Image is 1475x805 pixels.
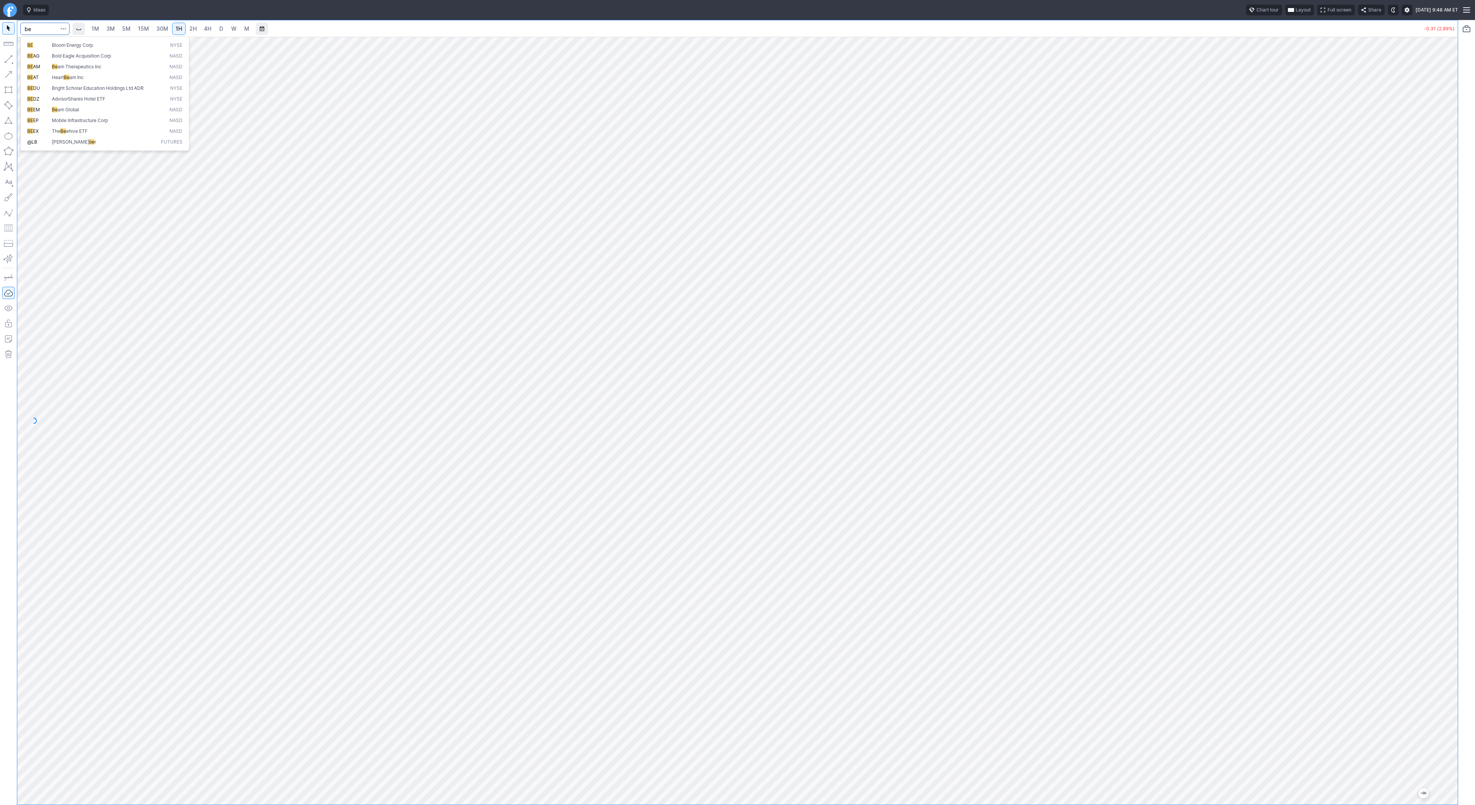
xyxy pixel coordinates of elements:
span: [DATE] 9:48 AM ET [1415,6,1458,14]
span: BE [27,64,33,69]
button: Rotated rectangle [2,99,15,111]
a: Finviz.com [3,3,17,17]
span: 30M [156,25,168,32]
span: 1M [91,25,99,32]
button: Share [1358,5,1385,15]
button: Triangle [2,114,15,127]
span: BE [27,42,33,48]
span: Bloom Energy Corp [52,42,93,48]
a: 30M [153,23,172,35]
button: Range [256,23,268,35]
span: BE [27,53,33,59]
span: The [52,128,60,134]
button: Mouse [2,22,15,35]
span: 4H [204,25,211,32]
button: Text [2,176,15,188]
span: 1H [176,25,182,32]
span: EX [33,128,39,134]
button: Measure [2,38,15,50]
button: Fibonacci retracements [2,222,15,234]
span: BE [27,107,33,112]
span: BE [27,96,33,102]
span: Futures [161,139,182,145]
span: NASD [169,53,182,60]
span: Share [1368,6,1381,14]
span: r [94,139,96,145]
span: 15M [138,25,149,32]
button: Brush [2,191,15,203]
button: Layout [1285,5,1314,15]
a: 5M [119,23,134,35]
span: @LB [27,139,37,145]
button: Drawing mode: Single [2,271,15,284]
span: DZ [33,96,40,102]
span: NYSE [170,42,182,49]
span: AdvisorShares Hotel ETF [52,96,105,102]
span: Be [52,64,58,69]
span: NYSE [170,96,182,102]
a: 1M [88,23,103,35]
span: Be [60,128,66,134]
span: ehive ETF [66,128,88,134]
button: Toggle dark mode [1388,5,1399,15]
span: M [244,25,249,32]
span: NASD [169,128,182,135]
span: BE [27,74,33,80]
p: -0.31 (2.99%) [1424,26,1455,31]
button: Rectangle [2,84,15,96]
button: Lock drawings [2,317,15,330]
span: 5M [122,25,131,32]
button: Line [2,53,15,65]
button: Arrow [2,68,15,81]
span: DU [33,85,40,91]
span: Be [52,107,58,112]
button: XABCD [2,160,15,173]
span: Chart tour [1256,6,1279,14]
span: Ideas [33,6,45,14]
span: EM [33,107,40,112]
span: Bright Scholar Education Holdings Ltd ADR [52,85,144,91]
span: am Therapeutics Inc [58,64,101,69]
button: Ellipse [2,130,15,142]
span: Layout [1296,6,1311,14]
span: BE [27,117,33,123]
button: Elliott waves [2,207,15,219]
button: Chart tour [1246,5,1282,15]
a: D [215,23,227,35]
button: Settings [1402,5,1412,15]
span: D [219,25,223,32]
span: 3M [106,25,115,32]
button: Ideas [23,5,49,15]
span: NYSE [170,85,182,92]
a: 2H [186,23,200,35]
span: [PERSON_NAME] [52,139,89,145]
span: Heart [52,74,64,80]
span: Full screen [1327,6,1351,14]
span: NASD [169,107,182,113]
button: Jump to the most recent bar [1418,788,1429,798]
button: Drawings Autosave: On [2,287,15,299]
button: Search [58,23,69,35]
a: 3M [103,23,118,35]
button: Hide drawings [2,302,15,314]
button: Add note [2,333,15,345]
a: W [228,23,240,35]
button: Interval [73,23,85,35]
span: EP [33,117,39,123]
span: am Global [58,107,79,112]
span: Be [64,74,70,80]
button: Full screen [1317,5,1355,15]
span: BE [27,85,33,91]
span: AG [33,53,40,59]
span: 2H [189,25,197,32]
button: Position [2,237,15,250]
span: AM [33,64,40,69]
input: Search [20,23,70,35]
span: NASD [169,74,182,81]
a: 4H [201,23,215,35]
span: BE [27,128,33,134]
span: Mobile Infrastructure Corp [52,117,108,123]
a: M [240,23,253,35]
span: AT [33,74,39,80]
div: Search [20,36,189,151]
